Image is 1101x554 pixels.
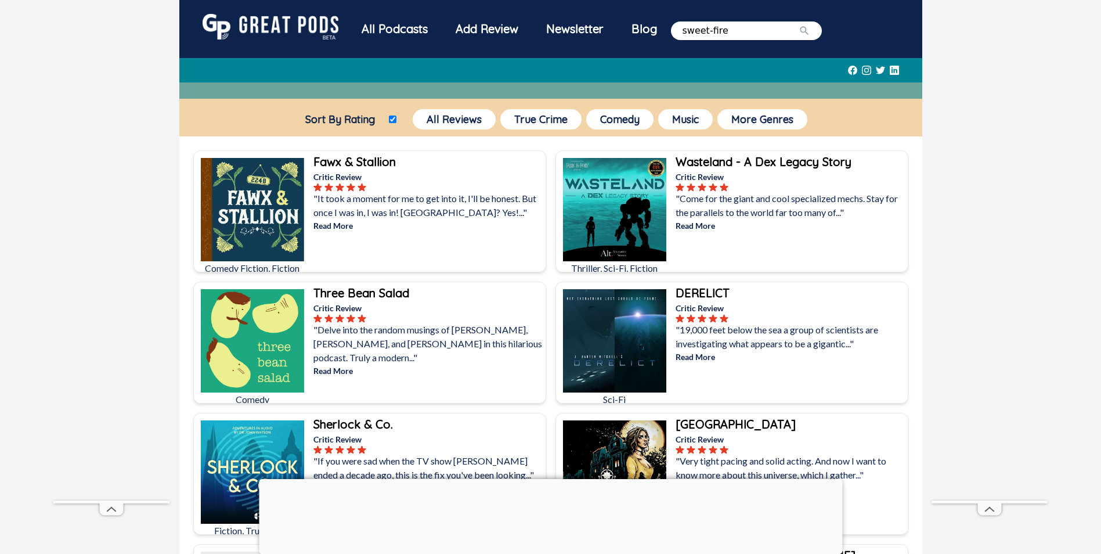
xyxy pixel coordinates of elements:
[555,282,908,404] a: DERELICTSci-FiDERELICTCritic Review"19,000 feet below the sea a group of scientists are investiga...
[498,107,584,132] a: True Crime
[532,14,618,47] a: Newsletter
[676,192,905,220] p: "Come for the giant and cool specialized mechs. Stay for the parallels to the world far too many ...
[532,14,618,44] div: Newsletter
[313,302,543,314] p: Critic Review
[193,150,546,272] a: Fawx & StallionComedy Fiction, FictionFawx & StallionCritic Review"It took a moment for me to get...
[313,323,543,365] p: "Delve into the random musings of [PERSON_NAME], [PERSON_NAME], and [PERSON_NAME] in this hilario...
[413,109,496,129] button: All Reviews
[193,413,546,535] a: Sherlock & Co.Fiction, True CrimeSherlock & Co.Critic Review"If you were sad when the TV show [PE...
[676,154,851,169] b: Wasteland - A Dex Legacy Story
[201,524,304,538] p: Fiction, True Crime
[348,14,442,44] div: All Podcasts
[201,420,304,524] img: Sherlock & Co.
[717,109,807,129] button: More Genres
[555,413,908,535] a: Clawmoor HeightsDrama, Fiction, Sci-Fi[GEOGRAPHIC_DATA]Critic Review"Very tight pacing and solid ...
[563,420,666,524] img: Clawmoor Heights
[313,365,543,377] p: Read More
[201,393,304,406] p: Comedy
[193,282,546,404] a: Three Bean SaladComedyThree Bean SaladCritic Review"Delve into the random musings of [PERSON_NAME...
[201,158,304,261] img: Fawx & Stallion
[313,154,396,169] b: Fawx & Stallion
[313,171,543,183] p: Critic Review
[676,323,905,351] p: "19,000 feet below the sea a group of scientists are investigating what appears to be a gigantic..."
[676,417,796,431] b: [GEOGRAPHIC_DATA]
[410,107,498,132] a: All Reviews
[676,351,905,363] p: Read More
[313,286,409,300] b: Three Bean Salad
[313,220,543,232] p: Read More
[313,454,543,482] p: "If you were sad when the TV show [PERSON_NAME] ended a decade ago, this is the fix you've been l...
[563,261,666,275] p: Thriller, Sci-Fi, Fiction
[53,152,169,501] iframe: Advertisement
[313,192,543,220] p: "It took a moment for me to get into it, I'll be honest. But once I was in, I was in! [GEOGRAPHIC...
[676,171,905,183] p: Critic Review
[676,433,905,445] p: Critic Review
[683,24,799,38] input: Search by Title
[676,286,730,300] b: DERELICT
[291,113,389,126] label: Sort By Rating
[656,107,715,132] a: Music
[676,220,905,232] p: Read More
[203,14,338,39] img: GreatPods
[658,109,713,129] button: Music
[313,433,543,445] p: Critic Review
[442,14,532,44] a: Add Review
[676,302,905,314] p: Critic Review
[201,261,304,275] p: Comedy Fiction, Fiction
[313,417,393,431] b: Sherlock & Co.
[618,14,671,44] a: Blog
[563,158,666,261] img: Wasteland - A Dex Legacy Story
[259,479,842,551] iframe: Advertisement
[676,454,905,482] p: "Very tight pacing and solid acting. And now I want to know more about this universe, which I gat...
[555,150,908,272] a: Wasteland - A Dex Legacy StoryThriller, Sci-Fi, FictionWasteland - A Dex Legacy StoryCritic Revie...
[500,109,582,129] button: True Crime
[348,14,442,47] a: All Podcasts
[586,109,654,129] button: Comedy
[932,152,1048,501] iframe: Advertisement
[563,393,666,406] p: Sci-Fi
[201,289,304,393] img: Three Bean Salad
[584,107,656,132] a: Comedy
[563,289,666,393] img: DERELICT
